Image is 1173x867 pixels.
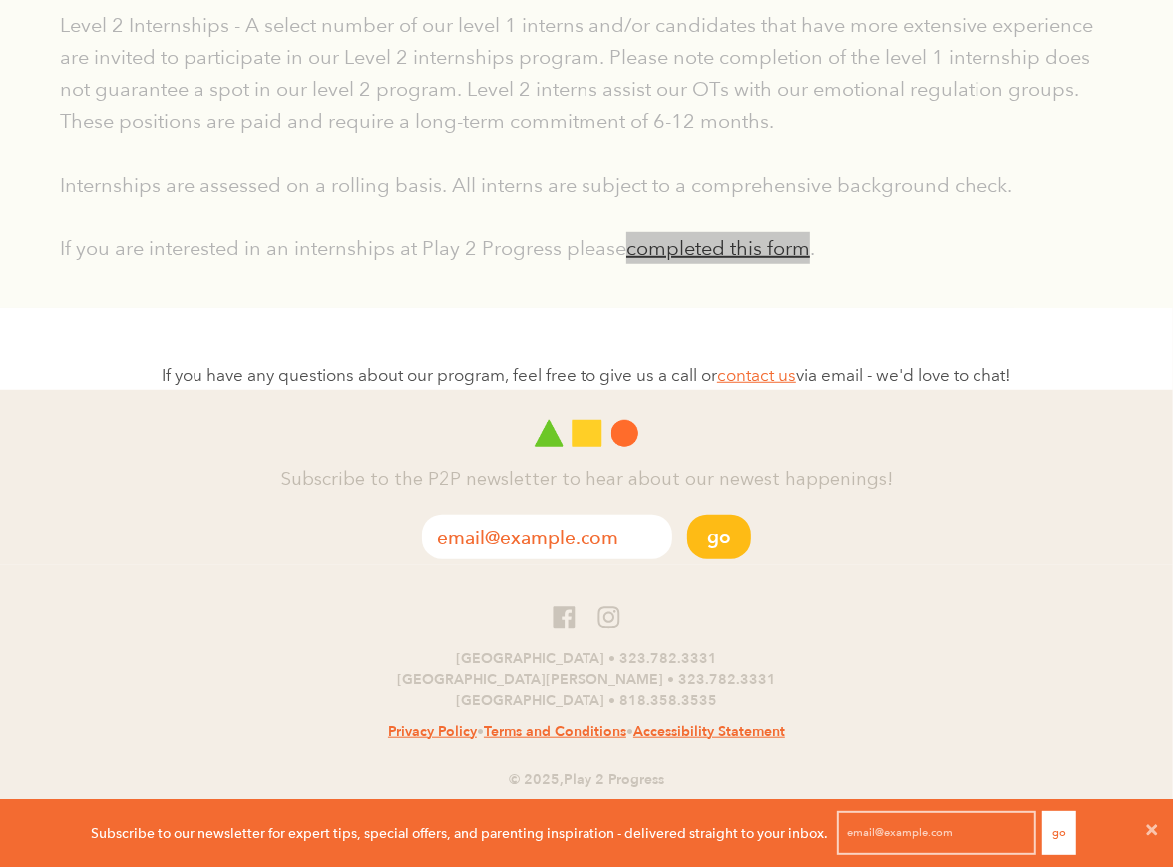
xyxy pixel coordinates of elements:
a: contact us [717,365,796,386]
a: Privacy Policy [388,722,477,741]
p: Level 2 Internships - A select number of our level 1 interns and/or candidates that have more ext... [60,9,1113,137]
a: Play 2 Progress [564,770,664,789]
input: email@example.com [837,811,1036,855]
a: Terms and Conditions [484,722,626,741]
button: Go [1042,811,1076,855]
p: If you are interested in an internships at Play 2 Progress please . [60,232,1113,264]
p: Subscribe to our newsletter for expert tips, special offers, and parenting inspiration - delivere... [91,822,828,844]
a: Accessibility Statement [633,722,785,741]
img: Play 2 Progress logo [535,420,638,447]
p: Internships are assessed on a rolling basis. All interns are subject to a comprehensive backgroun... [60,169,1113,201]
a: completed this form [626,236,810,260]
button: Go [687,515,751,559]
input: email@example.com [422,515,672,559]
